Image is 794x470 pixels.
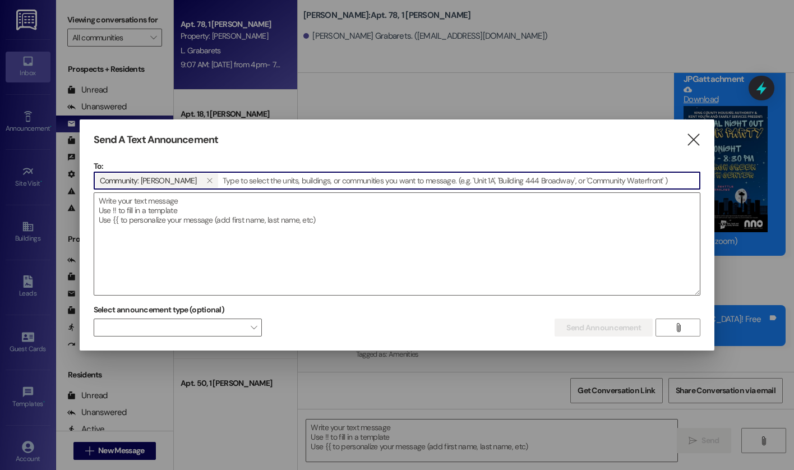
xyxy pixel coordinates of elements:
button: Community: Valli Kee [201,173,218,188]
i:  [674,323,682,332]
h3: Send A Text Announcement [94,133,218,146]
input: Type to select the units, buildings, or communities you want to message. (e.g. 'Unit 1A', 'Buildi... [219,172,700,189]
i:  [206,176,213,185]
label: Select announcement type (optional) [94,301,225,319]
span: Community: Valli Kee [100,173,197,188]
button: Send Announcement [555,319,653,337]
p: To: [94,160,701,172]
span: Send Announcement [566,322,641,334]
i:  [686,134,701,146]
